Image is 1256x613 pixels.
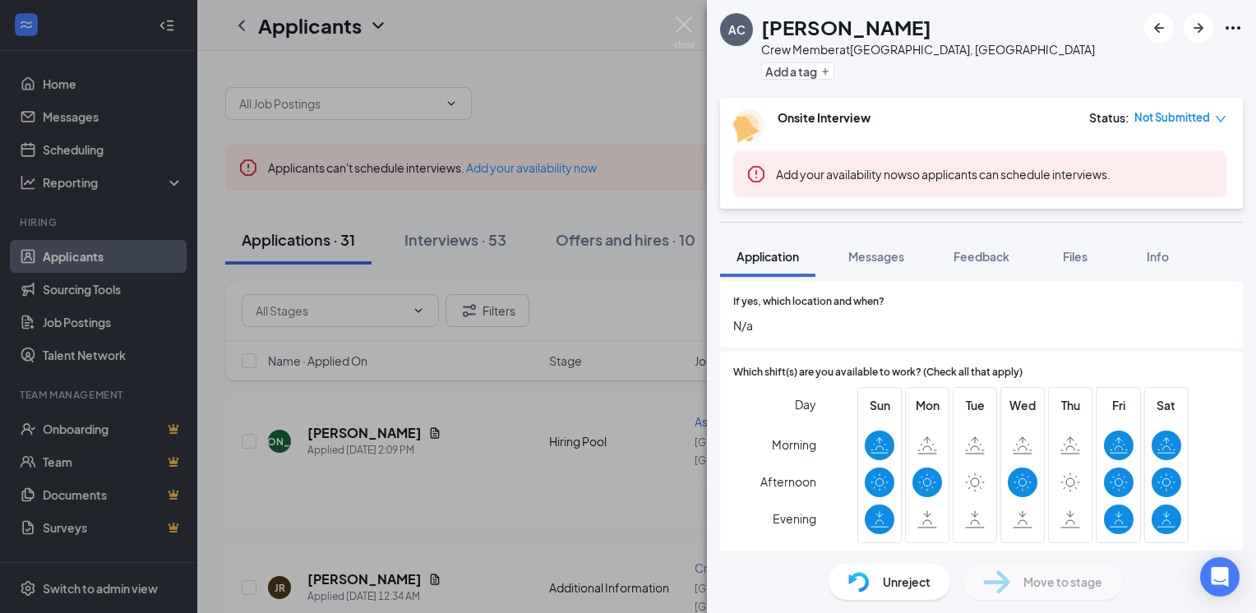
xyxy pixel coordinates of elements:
[772,430,816,459] span: Morning
[1134,109,1210,126] span: Not Submitted
[746,164,766,184] svg: Error
[776,166,907,182] button: Add your availability now
[954,249,1009,264] span: Feedback
[776,167,1111,182] span: so applicants can schedule interviews.
[820,67,830,76] svg: Plus
[848,249,904,264] span: Messages
[733,365,1023,380] span: Which shift(s) are you available to work? (Check all that apply)
[733,316,1230,334] span: N/a
[761,13,931,41] h1: [PERSON_NAME]
[883,573,930,591] span: Unreject
[1063,249,1087,264] span: Files
[1223,18,1243,38] svg: Ellipses
[1215,113,1226,125] span: down
[733,294,884,310] span: If yes, which location and when?
[773,504,816,533] span: Evening
[865,396,894,414] span: Sun
[1200,557,1240,597] div: Open Intercom Messenger
[1189,18,1208,38] svg: ArrowRight
[1144,13,1174,43] button: ArrowLeftNew
[760,467,816,496] span: Afternoon
[778,110,870,125] b: Onsite Interview
[795,395,816,413] span: Day
[761,62,834,80] button: PlusAdd a tag
[1023,573,1102,591] span: Move to stage
[1147,249,1169,264] span: Info
[737,249,799,264] span: Application
[1152,396,1181,414] span: Sat
[728,21,746,38] div: AC
[960,396,990,414] span: Tue
[1104,396,1134,414] span: Fri
[1055,396,1085,414] span: Thu
[1089,109,1129,126] div: Status :
[761,41,1095,58] div: Crew Member at [GEOGRAPHIC_DATA], [GEOGRAPHIC_DATA]
[1008,396,1037,414] span: Wed
[912,396,942,414] span: Mon
[1149,18,1169,38] svg: ArrowLeftNew
[1184,13,1213,43] button: ArrowRight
